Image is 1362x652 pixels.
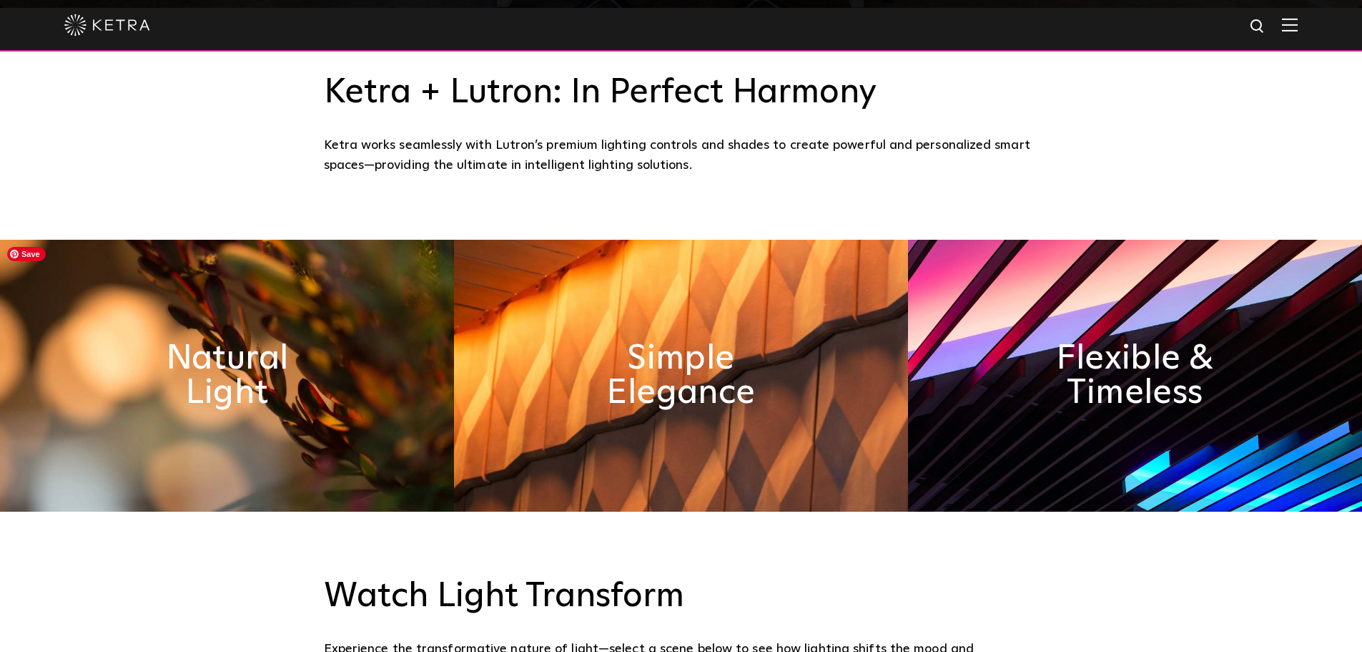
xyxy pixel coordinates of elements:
[119,341,334,410] h2: Natural Light
[1249,18,1267,36] img: search icon
[64,14,150,36] img: ketra-logo-2019-white
[324,135,1039,176] div: Ketra works seamlessly with Lutron’s premium lighting controls and shades to create powerful and ...
[1282,18,1298,31] img: Hamburger%20Nav.svg
[573,341,788,410] h2: Simple Elegance
[908,240,1362,512] img: flexible_timeless_ketra
[324,72,1039,114] h3: Ketra + Lutron: In Perfect Harmony
[1027,341,1242,410] h2: Flexible & Timeless
[324,576,1039,618] h3: Watch Light Transform
[454,240,908,512] img: simple_elegance
[7,247,46,261] span: Save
